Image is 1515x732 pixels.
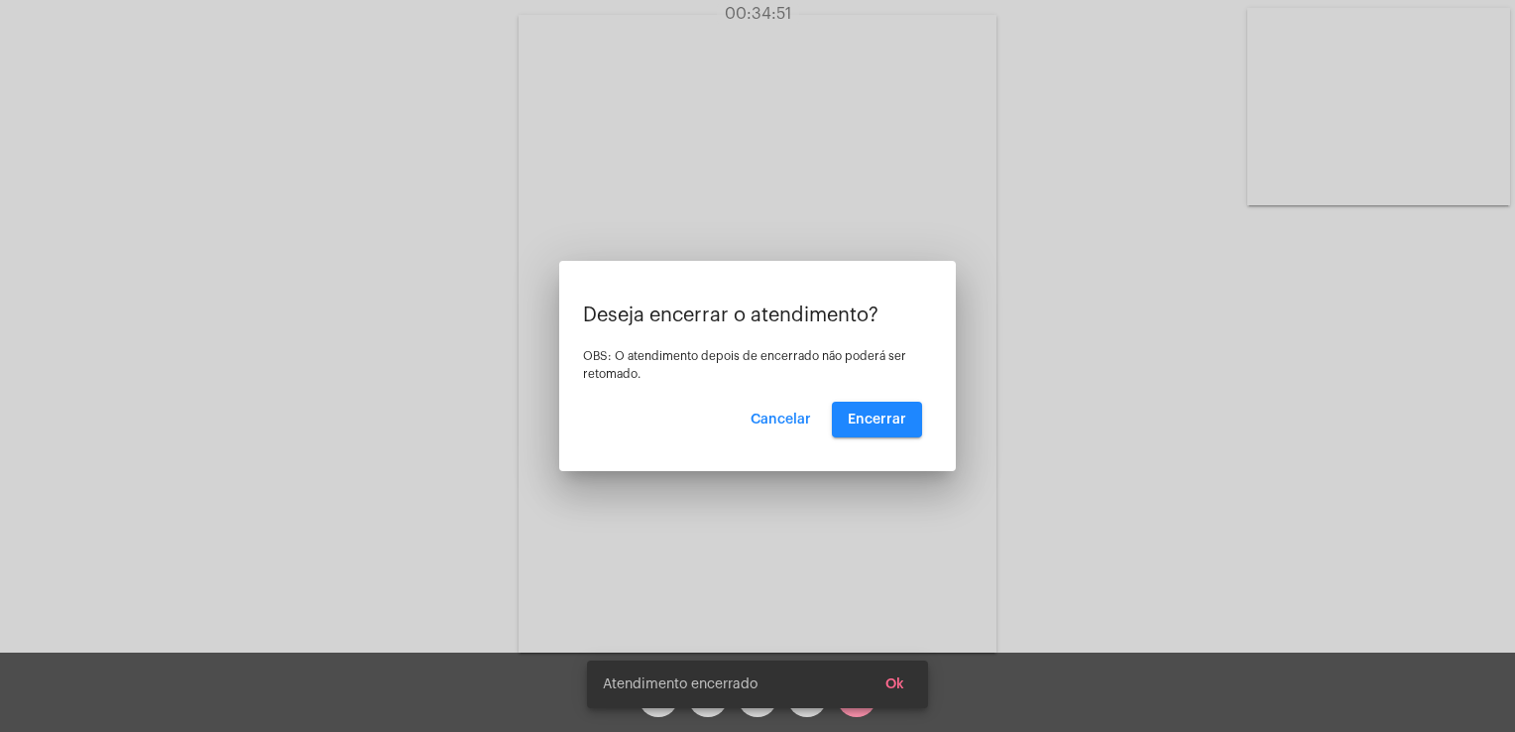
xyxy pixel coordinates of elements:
p: Deseja encerrar o atendimento? [583,305,932,326]
span: Ok [885,677,904,691]
span: Encerrar [848,413,906,427]
span: Atendimento encerrado [603,674,757,694]
span: Cancelar [751,413,811,427]
span: 00:34:51 [725,6,791,22]
button: Cancelar [735,402,827,437]
button: Encerrar [832,402,922,437]
span: OBS: O atendimento depois de encerrado não poderá ser retomado. [583,350,906,380]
